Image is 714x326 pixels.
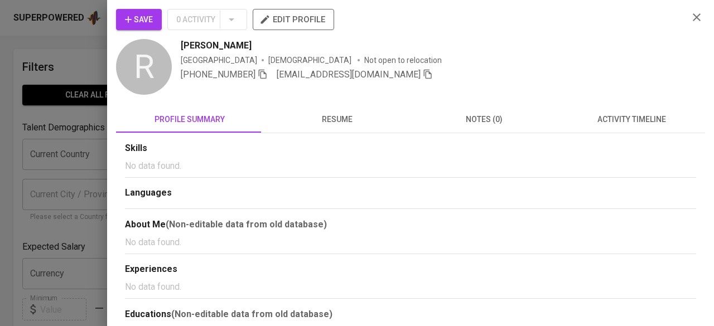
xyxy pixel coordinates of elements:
span: [PHONE_NUMBER] [181,69,255,80]
div: Languages [125,187,696,200]
p: No data found. [125,280,696,294]
span: notes (0) [417,113,551,126]
span: [PERSON_NAME] [181,39,252,52]
div: About Me [125,218,696,231]
div: Experiences [125,263,696,276]
span: edit profile [262,12,325,27]
p: No data found. [125,236,696,249]
p: Not open to relocation [364,55,442,66]
p: No data found. [125,159,696,173]
span: activity timeline [565,113,698,126]
button: edit profile [253,9,334,30]
span: profile summary [123,113,257,126]
div: [GEOGRAPHIC_DATA] [181,55,257,66]
button: Save [116,9,162,30]
a: edit profile [253,14,334,23]
b: (Non-editable data from old database) [171,309,332,319]
div: Educations [125,308,696,321]
span: [DEMOGRAPHIC_DATA] [268,55,353,66]
span: [EMAIL_ADDRESS][DOMAIN_NAME] [277,69,421,80]
span: Save [125,13,153,27]
div: Skills [125,142,696,155]
span: resume [270,113,404,126]
b: (Non-editable data from old database) [166,219,327,230]
div: R [116,39,172,95]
